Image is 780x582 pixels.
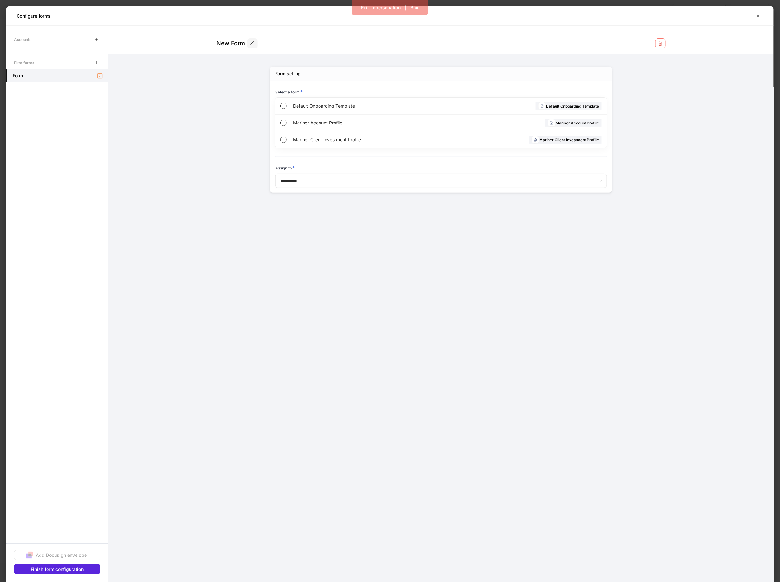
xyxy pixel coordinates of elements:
span: Mariner Client Investment Profile [293,137,440,143]
div: Default Onboarding Template [536,102,602,110]
span: Mariner Account Profile [293,120,439,126]
div: Mariner Client Investment Profile [529,136,602,144]
a: Form [6,69,108,82]
div: New Form [217,40,245,47]
div: Accounts [14,34,31,45]
div: Exit Impersonation [361,4,401,11]
button: Finish form configuration [14,564,100,574]
div: Firm forms [14,57,34,68]
button: Add Docusign envelope [14,550,100,560]
span: Default Onboarding Template [293,103,440,109]
div: Mariner Account Profile [545,119,602,127]
h6: Select a form [275,89,303,95]
h6: Assign to [275,165,295,171]
div: Add Docusign envelope [36,552,87,558]
div: Blur [411,4,419,11]
h5: Form [13,72,23,79]
h5: Configure forms [17,13,51,19]
div: Finish form configuration [31,566,84,572]
div: Form set-up [275,71,301,77]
